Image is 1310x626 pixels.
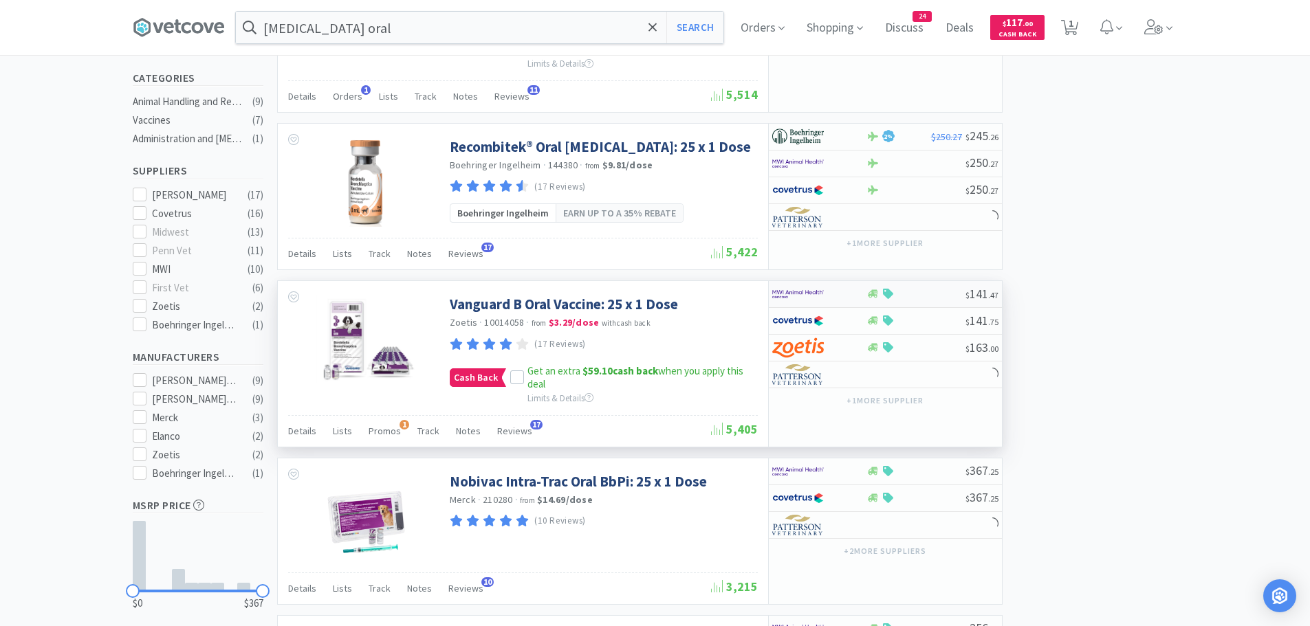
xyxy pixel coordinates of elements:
[152,261,237,278] div: MWI
[580,159,582,171] span: ·
[988,467,998,477] span: . 25
[931,131,962,143] span: $250.27
[369,582,391,594] span: Track
[1263,579,1296,612] div: Open Intercom Messenger
[152,243,237,259] div: Penn Vet
[252,391,263,407] div: ( 9 )
[534,180,586,194] p: (17 Reviews)
[965,186,970,196] span: $
[772,461,824,482] img: f6b2451649754179b5b4e0c70c3f7cb0_2.png
[152,317,237,333] div: Boehringer Ingelheim
[333,90,362,102] span: Orders
[666,12,723,43] button: Search
[288,90,316,102] span: Details
[965,159,970,169] span: $
[311,137,423,227] img: 35ecf3bd0ada4799873a36299a308950_355626.png
[450,316,478,328] a: Zoetis
[248,205,263,222] div: ( 16 )
[840,234,930,253] button: +1more supplier
[965,462,998,478] span: 367
[448,247,483,260] span: Reviews
[450,369,501,386] span: Cash Back
[515,493,518,506] span: ·
[527,364,743,391] span: Get an extra when you apply this deal
[965,489,998,505] span: 367
[450,493,476,506] a: Merck
[988,344,998,354] span: . 00
[585,161,600,170] span: from
[484,316,524,328] span: 10014058
[1056,23,1084,36] a: 1
[532,318,547,328] span: from
[152,205,237,222] div: Covetrus
[252,447,263,463] div: ( 2 )
[333,582,352,594] span: Lists
[988,493,998,504] span: . 25
[988,290,998,300] span: . 47
[252,465,263,482] div: ( 1 )
[940,22,979,34] a: Deals
[457,205,549,221] span: Boehringer Ingelheim
[965,286,998,302] span: 141
[772,488,824,508] img: 77fca1acd8b6420a9015268ca798ef17_1.png
[152,428,237,445] div: Elanco
[965,467,970,477] span: $
[772,180,824,201] img: 77fca1acd8b6420a9015268ca798ef17_1.png
[481,577,494,587] span: 10
[456,425,481,437] span: Notes
[965,155,998,170] span: 250
[152,447,237,463] div: Zoetis
[534,337,586,352] p: (17 Reviews)
[133,595,142,612] span: $0
[481,243,494,252] span: 17
[772,126,824,147] img: 730db3968b864e76bcafd0174db25112_22.png
[133,349,263,365] h5: Manufacturers
[248,224,263,241] div: ( 13 )
[990,9,1045,46] a: $117.00Cash Back
[602,318,651,328] span: with cash back
[333,247,352,260] span: Lists
[1003,16,1033,29] span: 117
[248,243,263,259] div: ( 11 )
[880,22,929,34] a: Discuss24
[400,420,409,429] span: 1
[965,290,970,300] span: $
[965,493,970,504] span: $
[133,112,244,128] div: Vaccines
[288,582,316,594] span: Details
[453,90,478,102] span: Notes
[711,244,758,260] span: 5,422
[450,159,541,171] a: Boehringer Ingelheim
[415,90,437,102] span: Track
[252,410,263,426] div: ( 3 )
[837,541,932,561] button: +2more suppliers
[494,90,530,102] span: Reviews
[772,364,824,385] img: f5e969b455434c6296c6d81ef179fa71_3.png
[534,514,586,528] p: (10 Reviews)
[913,12,931,21] span: 24
[248,187,263,203] div: ( 17 )
[252,298,263,315] div: ( 2 )
[527,392,593,404] span: Limits & Details
[152,298,237,315] div: Zoetis
[252,317,263,333] div: ( 1 )
[333,425,352,437] span: Lists
[133,131,244,147] div: Administration and [MEDICAL_DATA]
[497,425,532,437] span: Reviews
[711,87,758,102] span: 5,514
[772,311,824,331] img: 77fca1acd8b6420a9015268ca798ef17_1.png
[772,153,824,174] img: f6b2451649754179b5b4e0c70c3f7cb0_2.png
[244,595,263,612] span: $367
[965,317,970,327] span: $
[549,316,600,328] strong: $3.29 / dose
[152,391,237,407] div: [PERSON_NAME] Laboratories Direct
[563,205,676,221] span: Earn up to a 35% rebate
[450,137,751,156] a: Recombitek® Oral [MEDICAL_DATA]: 25 x 1 Dose
[479,316,482,328] span: ·
[965,128,998,144] span: 245
[252,131,263,147] div: ( 1 )
[152,410,237,426] div: Merck
[998,31,1036,40] span: Cash Back
[772,207,824,227] img: f5e969b455434c6296c6d81ef179fa71_3.png
[884,133,893,140] span: 2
